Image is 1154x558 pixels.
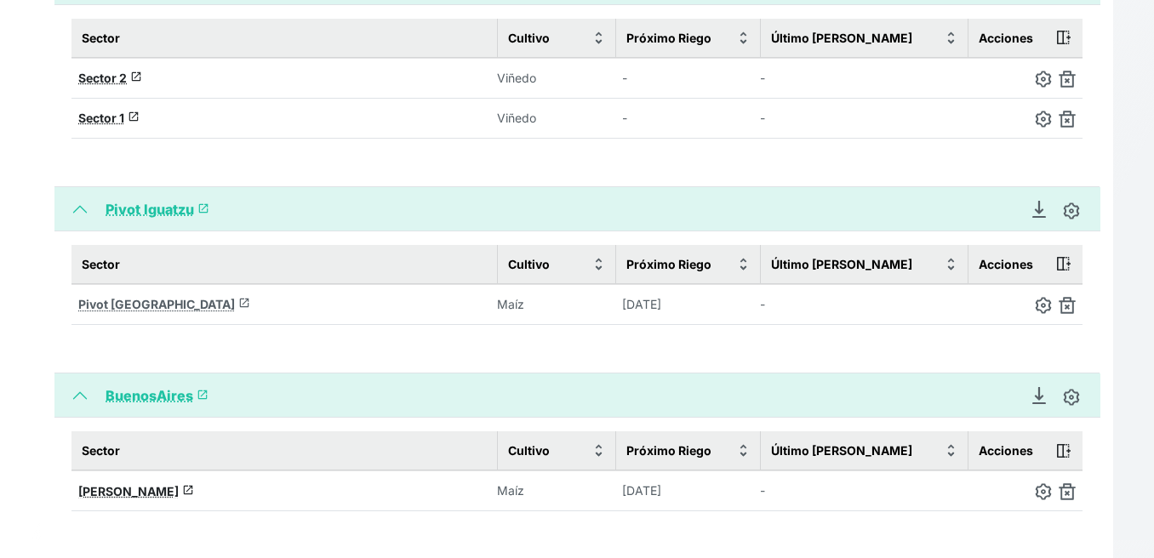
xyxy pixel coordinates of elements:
[78,297,235,311] span: Pivot [GEOGRAPHIC_DATA]
[737,258,750,270] img: sort
[78,297,250,311] a: Pivot [GEOGRAPHIC_DATA]launch
[771,255,912,273] span: Último [PERSON_NAME]
[238,297,250,309] span: launch
[54,187,1100,231] button: Pivot Iguatzulaunch
[82,255,120,273] span: Sector
[1059,111,1076,128] img: delete
[78,111,124,125] span: Sector 1
[760,284,968,325] td: -
[622,70,716,87] p: -
[771,29,912,47] span: Último [PERSON_NAME]
[197,389,209,401] span: launch
[979,29,1033,47] span: Acciones
[1055,255,1072,272] img: action
[82,29,120,47] span: Sector
[979,255,1033,273] span: Acciones
[1022,387,1056,404] a: Descargar Recomendación de Riego en PDF
[760,58,968,99] td: -
[106,201,209,218] a: Pivot Iguatzulaunch
[197,202,209,214] span: launch
[78,484,179,498] span: [PERSON_NAME]
[1059,71,1076,88] img: delete
[592,258,605,270] img: sort
[1035,71,1052,88] img: edit
[78,111,140,125] a: Sector 1launch
[508,441,550,459] span: Cultivo
[78,71,127,85] span: Sector 2
[1055,442,1072,459] img: action
[54,373,1100,418] button: BuenosAireslaunch
[737,444,750,457] img: sort
[1035,483,1052,500] img: edit
[1059,483,1076,500] img: delete
[771,441,912,459] span: Último [PERSON_NAME]
[1055,29,1072,46] img: action
[1035,111,1052,128] img: edit
[497,284,615,325] td: Maíz
[128,111,140,122] span: launch
[1035,297,1052,314] img: edit
[1059,297,1076,314] img: delete
[130,71,142,83] span: launch
[592,444,605,457] img: sort
[592,31,605,44] img: sort
[182,484,194,496] span: launch
[1063,389,1080,406] img: edit
[626,29,711,47] span: Próximo Riego
[1063,202,1080,219] img: edit
[760,470,968,511] td: -
[945,258,957,270] img: sort
[497,470,615,511] td: Maíz
[622,482,716,499] p: [DATE]
[622,110,716,127] p: -
[626,441,711,459] span: Próximo Riego
[760,98,968,138] td: -
[945,31,957,44] img: sort
[497,58,615,99] td: Viñedo
[945,444,957,457] img: sort
[737,31,750,44] img: sort
[508,255,550,273] span: Cultivo
[508,29,550,47] span: Cultivo
[622,296,716,313] p: [DATE]
[979,441,1033,459] span: Acciones
[106,387,209,404] a: BuenosAireslaunch
[82,441,120,459] span: Sector
[626,255,711,273] span: Próximo Riego
[1022,201,1056,218] a: Descargar Recomendación de Riego en PDF
[497,98,615,138] td: Viñedo
[78,484,194,498] a: [PERSON_NAME]launch
[78,71,142,85] a: Sector 2launch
